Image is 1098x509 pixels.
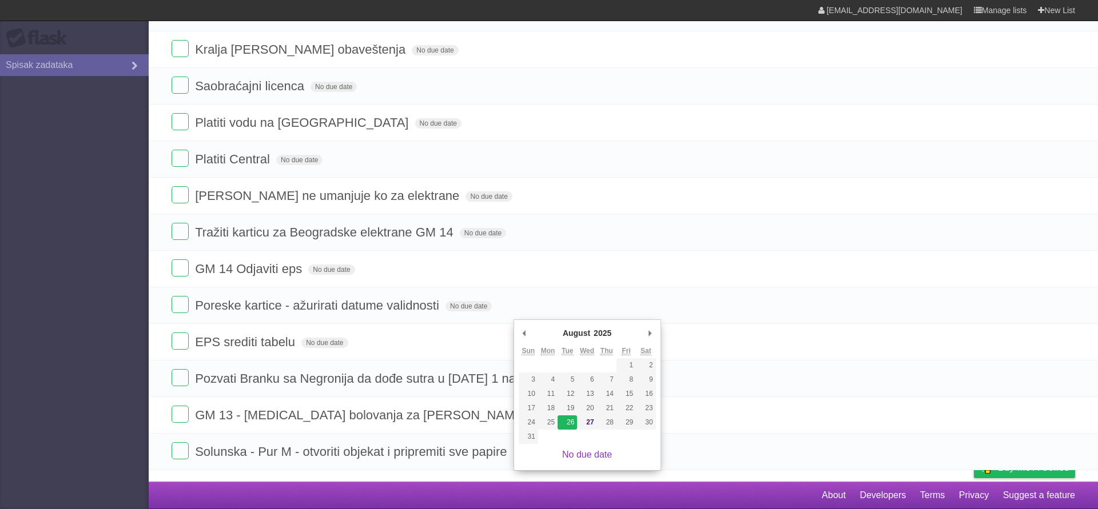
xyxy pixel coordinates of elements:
a: Developers [860,484,906,506]
abbr: Tuesday [562,347,573,355]
a: Terms [920,484,945,506]
div: Flask [6,28,74,49]
button: 19 [558,401,577,415]
abbr: Monday [541,347,555,355]
label: Done [172,332,189,350]
button: 20 [577,401,596,415]
button: 26 [558,415,577,430]
button: 24 [519,415,538,430]
span: No due date [445,301,492,311]
label: Done [172,369,189,386]
button: 21 [597,401,616,415]
label: Done [172,150,189,167]
button: 31 [519,430,538,444]
div: 2025 [592,324,613,342]
label: Done [172,186,189,203]
label: Done [172,77,189,94]
span: No due date [460,228,506,238]
abbr: Wednesday [580,347,594,355]
span: Saobraćajni licenca [195,79,307,93]
button: 13 [577,387,596,401]
span: No due date [466,191,512,202]
button: 18 [538,401,558,415]
a: Privacy [959,484,989,506]
button: 14 [597,387,616,401]
span: GM 13 - [MEDICAL_DATA] bolovanja za [PERSON_NAME] [195,408,530,422]
a: No due date [562,450,612,459]
button: 3 [519,372,538,387]
button: 1 [616,358,636,372]
div: August [561,324,592,342]
span: Platiti Central [195,152,273,166]
button: 23 [636,401,655,415]
button: 6 [577,372,596,387]
span: [PERSON_NAME] ne umanjuje ko za elektrane [195,189,462,203]
a: Suggest a feature [1003,484,1075,506]
span: Poreske kartice - ažurirati datume validnosti [195,298,442,312]
span: Tražiti karticu za Beogradske elektrane GM 14 [195,225,456,239]
span: No due date [276,155,323,165]
button: 15 [616,387,636,401]
label: Done [172,259,189,276]
button: 30 [636,415,655,430]
button: 7 [597,372,616,387]
abbr: Sunday [522,347,535,355]
span: No due date [311,82,357,92]
button: 22 [616,401,636,415]
span: Solunska - Pur M - otvoriti objekat i pripremiti sve papire [195,444,510,459]
label: Done [172,113,189,130]
a: About [822,484,846,506]
span: EPS srediti tabelu [195,335,298,349]
span: No due date [301,338,348,348]
span: GM 14 Odjaviti eps [195,262,305,276]
button: 25 [538,415,558,430]
button: 27 [577,415,596,430]
span: Kralja [PERSON_NAME] obaveštenja [195,42,408,57]
button: 5 [558,372,577,387]
label: Done [172,40,189,57]
label: Done [172,442,189,459]
abbr: Friday [622,347,630,355]
button: Previous Month [519,324,530,342]
button: 4 [538,372,558,387]
span: Buy me a coffee [998,458,1069,478]
button: 28 [597,415,616,430]
button: 16 [636,387,655,401]
label: Done [172,406,189,423]
label: Done [172,296,189,313]
button: 12 [558,387,577,401]
button: 9 [636,372,655,387]
span: No due date [412,45,458,55]
button: 10 [519,387,538,401]
span: Platiti vodu na [GEOGRAPHIC_DATA] [195,115,411,130]
button: Next Month [645,324,656,342]
abbr: Thursday [600,347,613,355]
abbr: Saturday [640,347,651,355]
button: 17 [519,401,538,415]
button: 8 [616,372,636,387]
button: 2 [636,358,655,372]
label: Done [172,223,189,240]
span: No due date [308,264,355,275]
span: Pozvati Branku sa Negronija da dođe sutra u [DATE] 1 na razgovor [195,371,571,386]
button: 11 [538,387,558,401]
span: No due date [415,118,462,129]
button: 29 [616,415,636,430]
